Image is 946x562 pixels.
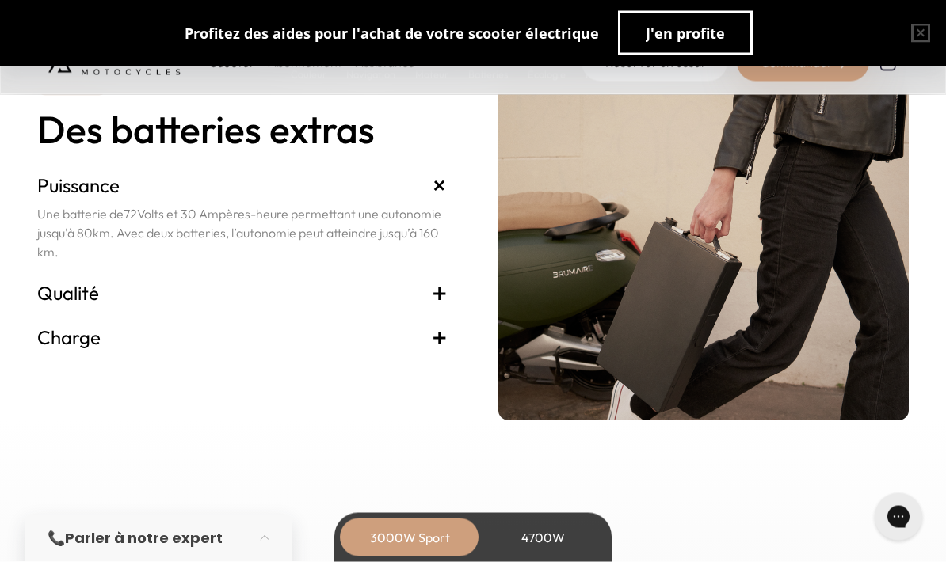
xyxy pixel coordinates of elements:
[37,108,448,150] h2: Des batteries extras
[37,204,448,261] p: Une batterie de Volts et 30 Ampères-heure permettant une autonomie jusqu'à 80km. Avec deux batter...
[432,280,448,306] span: +
[124,206,137,222] span: 72
[37,280,448,306] h3: Qualité
[479,518,606,556] div: 4700W
[346,518,473,556] div: 3000W Sport
[37,325,448,350] h3: Charge
[498,64,909,420] img: brumaire-batteries.png
[867,488,930,546] iframe: Gorgias live chat messenger
[432,325,448,350] span: +
[425,171,455,200] span: +
[37,173,448,198] h3: Puissance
